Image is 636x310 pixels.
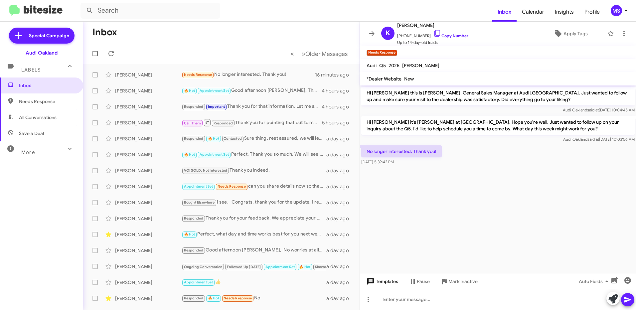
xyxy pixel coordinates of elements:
span: Showed up and SOLD [315,265,352,269]
span: Audi Oakland [DATE] 10:03:56 AM [563,137,635,142]
div: [PERSON_NAME] [115,119,182,126]
span: VOI SOLD, Not Interested [184,168,228,173]
span: Call Them [184,121,201,125]
span: Responded [184,296,204,300]
span: Appointment Set [200,88,229,93]
div: a day ago [326,279,354,286]
button: Pause [403,275,435,287]
span: Needs Response [218,184,246,189]
span: K [386,28,390,39]
div: Sure thing, rest assured, we will let you know as soon as we a word on. [182,135,326,142]
span: Needs Response [184,73,212,77]
span: Responded [184,248,204,252]
div: a day ago [326,199,354,206]
div: Good afternoon [PERSON_NAME], Thank you for reaching out. Absolutely you could. We will see you [... [182,87,322,94]
span: Appointment Set [265,265,295,269]
div: [PERSON_NAME] [115,103,182,110]
div: Thank you for that information. Let me see what I got here. [182,103,322,110]
div: [PERSON_NAME] [115,72,182,78]
span: Special Campaign [29,32,69,39]
span: [PERSON_NAME] [402,63,439,69]
span: New [404,76,414,82]
div: can you share details now so that I am clear when I visit [182,183,326,190]
a: Calendar [517,2,550,22]
span: Auto Fields [579,275,611,287]
span: Mark Inactive [448,275,478,287]
div: [PERSON_NAME] [115,87,182,94]
div: [PERSON_NAME] [115,183,182,190]
span: Audi [367,63,377,69]
div: a day ago [326,183,354,190]
span: Responded [184,136,204,141]
div: 👍 [182,278,326,286]
div: Perfect, Thank you so much. We will see you [DATE] morning. Safe travels. :) [182,151,326,158]
span: said at [587,137,599,142]
span: [PERSON_NAME] [397,21,468,29]
button: Mark Inactive [435,275,483,287]
div: MS [611,5,622,16]
span: 2025 [389,63,399,69]
div: a day ago [326,167,354,174]
span: *Dealer Website [367,76,401,82]
button: Templates [360,275,403,287]
div: 5 hours ago [322,119,354,126]
span: Templates [365,275,398,287]
div: Inbound Call [182,262,326,270]
span: Needs Response [224,296,252,300]
h1: Inbox [92,27,117,38]
span: Responded [184,104,204,109]
span: Older Messages [305,50,348,58]
span: Appointment Set [184,184,213,189]
span: Labels [21,67,41,73]
span: Audi Oakland [DATE] 10:04:45 AM [563,107,635,112]
div: 4 hours ago [322,87,354,94]
button: Auto Fields [573,275,616,287]
span: 🔥 Hot [208,296,219,300]
span: Important [208,104,225,109]
div: a day ago [326,215,354,222]
span: Followed Up [DATE] [227,265,261,269]
span: « [290,50,294,58]
span: Inbox [19,82,76,89]
small: Needs Response [367,50,397,56]
div: Thank you for your feedback. We appreciate your business. [182,215,326,222]
span: 🔥 Hot [184,88,195,93]
div: [PERSON_NAME] [115,295,182,302]
span: » [302,50,305,58]
span: Contacted [224,136,242,141]
button: Apply Tags [537,28,604,40]
span: Apply Tags [563,28,588,40]
div: I see. Congrats, thank you for the update. I really appreciate it. Wishing you many happy miles w... [182,199,326,206]
p: Hi [PERSON_NAME] it's [PERSON_NAME] at [GEOGRAPHIC_DATA]. Hope you're well. Just wanted to follow... [361,116,635,135]
button: Previous [286,47,298,61]
span: Save a Deal [19,130,44,137]
span: [DATE] 5:39:42 PM [361,159,394,164]
a: Inbox [492,2,517,22]
div: a day ago [326,135,354,142]
span: Responded [214,121,233,125]
div: Thank you for pointing that out to me [PERSON_NAME]. Let me check on this for you real quick. I w... [182,118,322,127]
div: [PERSON_NAME] [115,231,182,238]
div: [PERSON_NAME] [115,263,182,270]
div: a day ago [326,231,354,238]
a: Insights [550,2,579,22]
div: a day ago [326,247,354,254]
button: Next [298,47,352,61]
div: [PERSON_NAME] [115,167,182,174]
input: Search [80,3,220,19]
div: a day ago [326,151,354,158]
div: [PERSON_NAME] [115,279,182,286]
span: 🔥 Hot [184,152,195,157]
div: [PERSON_NAME] [115,151,182,158]
button: MS [605,5,629,16]
span: 🔥 Hot [208,136,219,141]
div: [PERSON_NAME] [115,135,182,142]
span: Q5 [379,63,386,69]
span: Responded [184,216,204,221]
span: Profile [579,2,605,22]
span: More [21,149,35,155]
div: [PERSON_NAME] [115,247,182,254]
span: Up to 14-day-old leads [397,39,468,46]
p: Hi [PERSON_NAME] this is [PERSON_NAME], General Sales Manager at Audi [GEOGRAPHIC_DATA]. Just wan... [361,87,635,105]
